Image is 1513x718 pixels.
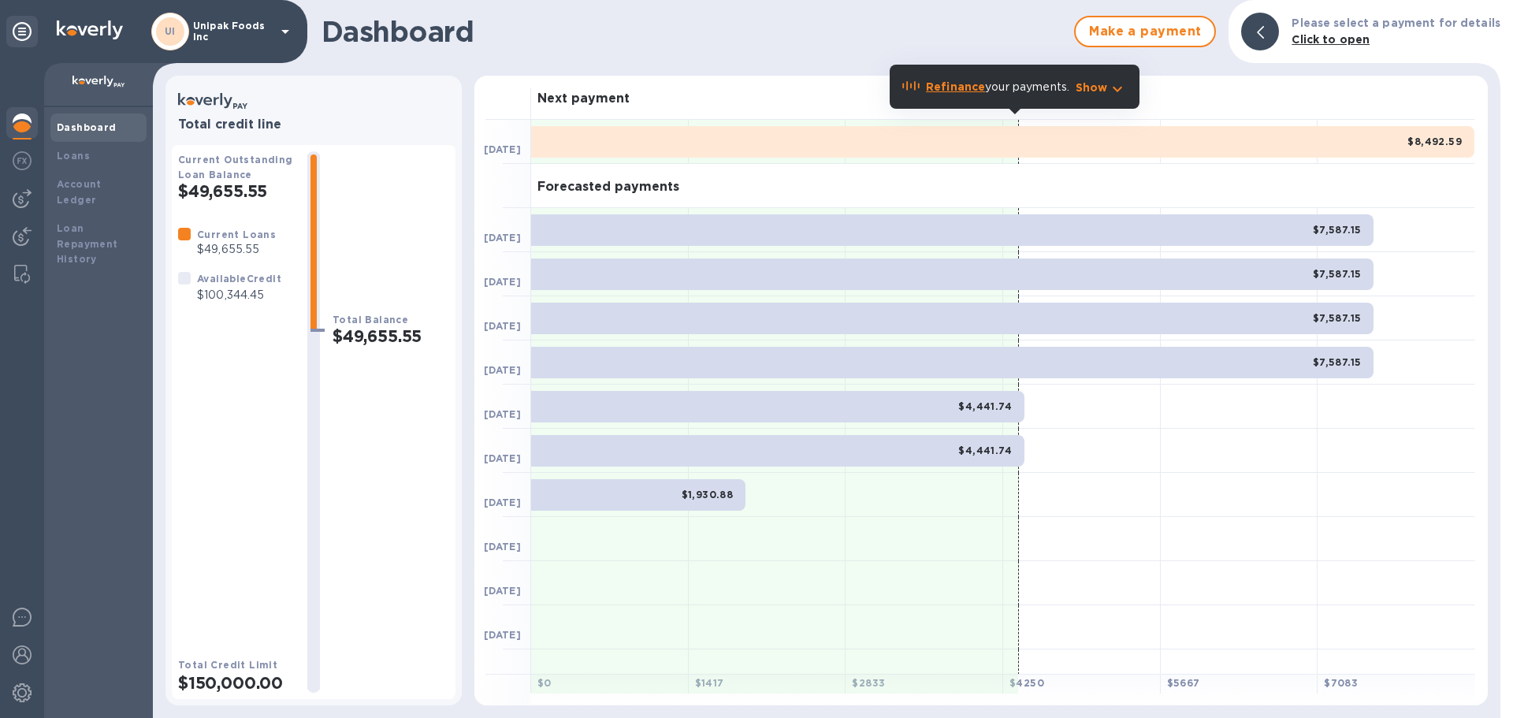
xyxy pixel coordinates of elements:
[484,364,521,376] b: [DATE]
[57,222,118,266] b: Loan Repayment History
[484,232,521,244] b: [DATE]
[1324,677,1358,689] b: $ 7083
[333,326,449,346] h2: $49,655.55
[13,151,32,170] img: Foreign exchange
[333,314,408,326] b: Total Balance
[178,659,277,671] b: Total Credit Limit
[57,121,117,133] b: Dashboard
[958,445,1012,456] b: $4,441.74
[1088,22,1202,41] span: Make a payment
[197,273,281,285] b: Available Credit
[178,117,449,132] h3: Total credit line
[57,178,102,206] b: Account Ledger
[197,287,281,303] p: $100,344.45
[1313,268,1362,280] b: $7,587.15
[1407,136,1462,147] b: $8,492.59
[1292,17,1500,29] b: Please select a payment for details
[484,497,521,508] b: [DATE]
[57,150,90,162] b: Loans
[484,452,521,464] b: [DATE]
[165,25,176,37] b: UI
[1313,312,1362,324] b: $7,587.15
[537,180,679,195] h3: Forecasted payments
[1076,80,1108,95] p: Show
[484,585,521,597] b: [DATE]
[484,408,521,420] b: [DATE]
[1313,224,1362,236] b: $7,587.15
[484,629,521,641] b: [DATE]
[682,489,734,500] b: $1,930.88
[484,541,521,552] b: [DATE]
[57,20,123,39] img: Logo
[1074,16,1216,47] button: Make a payment
[193,20,272,43] p: Unipak Foods Inc
[926,79,1069,95] p: your payments.
[484,320,521,332] b: [DATE]
[1009,677,1044,689] b: $ 4250
[322,15,1066,48] h1: Dashboard
[1292,33,1370,46] b: Click to open
[178,154,293,180] b: Current Outstanding Loan Balance
[1167,677,1200,689] b: $ 5667
[1313,356,1362,368] b: $7,587.15
[178,673,295,693] h2: $150,000.00
[537,91,630,106] h3: Next payment
[958,400,1012,412] b: $4,441.74
[1076,80,1127,95] button: Show
[6,16,38,47] div: Unpin categories
[197,241,276,258] p: $49,655.55
[178,181,295,201] h2: $49,655.55
[484,143,521,155] b: [DATE]
[484,276,521,288] b: [DATE]
[197,229,276,240] b: Current Loans
[926,80,985,93] b: Refinance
